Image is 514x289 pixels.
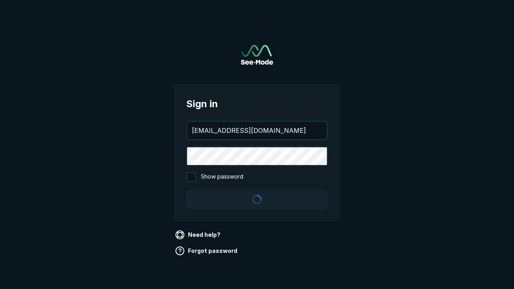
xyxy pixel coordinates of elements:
a: Go to sign in [241,45,273,65]
input: your@email.com [187,122,327,139]
img: See-Mode Logo [241,45,273,65]
span: Sign in [186,97,328,111]
a: Forgot password [173,244,241,257]
a: Need help? [173,228,224,241]
span: Show password [201,172,243,182]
